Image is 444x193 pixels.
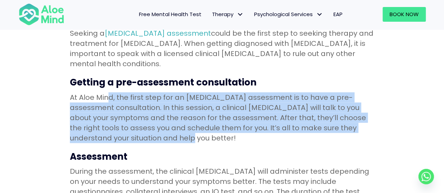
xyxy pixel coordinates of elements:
[328,7,348,22] a: EAP
[105,28,211,38] a: [MEDICAL_DATA] assessment
[70,28,375,69] p: Seeking a could be the first step to seeking therapy and treatment for [MEDICAL_DATA]. When getti...
[70,150,375,163] h3: Assessment
[254,11,323,18] span: Psychological Services
[383,7,426,22] a: Book Now
[19,3,64,26] img: Aloe mind Logo
[73,7,348,22] nav: Menu
[249,7,328,22] a: Psychological ServicesPsychological Services: submenu
[70,92,375,143] p: At Aloe Mind, the first step for an [MEDICAL_DATA] assessment is to have a pre-assessment consult...
[134,7,207,22] a: Free Mental Health Test
[418,169,434,184] a: Whatsapp
[70,76,375,88] h3: Getting a pre-assessment consultation
[207,7,249,22] a: TherapyTherapy: submenu
[212,11,244,18] span: Therapy
[235,9,245,20] span: Therapy: submenu
[390,11,419,18] span: Book Now
[139,11,201,18] span: Free Mental Health Test
[333,11,343,18] span: EAP
[314,9,325,20] span: Psychological Services: submenu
